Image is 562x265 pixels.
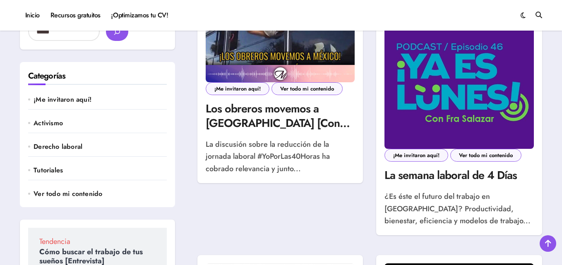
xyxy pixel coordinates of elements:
[34,189,166,198] a: Ver todo mi contenido
[271,82,343,95] a: Ver todo mi contenido
[106,22,128,41] button: buscar
[20,4,45,26] a: Inicio
[34,142,166,151] a: Derecho laboral
[34,166,166,175] a: Tutoriales
[106,4,173,26] a: ¡Optimizamos tu CV!
[206,82,269,95] a: ¡Me invitaron aquí!
[39,238,156,245] span: Tendencia
[34,119,166,128] a: Activismo
[384,167,517,183] a: La semana laboral de 4 Días
[28,70,167,82] h2: Categorías
[206,100,340,146] a: Los obreros movemos a [GEOGRAPHIC_DATA] [Con Migala]
[206,138,355,175] p: La discusión sobre la reducción de la jornada laboral #YoPorLas40Horas ha cobrado relevancia y ju...
[384,149,448,162] a: ¡Me invitaron aquí!
[450,149,521,162] a: Ver todo mi contenido
[34,95,166,104] a: ¡Me invitaron aquí!
[384,191,534,227] p: ¿Es éste el futuro del trabajo en [GEOGRAPHIC_DATA]? Productividad, bienestar, eficiencia y model...
[45,4,106,26] a: Recursos gratuitos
